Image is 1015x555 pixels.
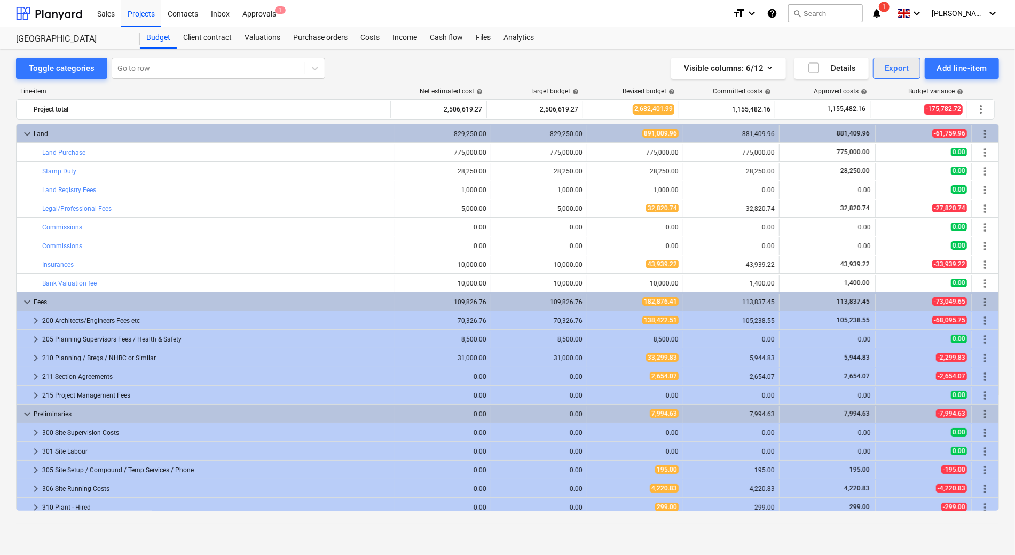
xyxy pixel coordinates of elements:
[784,186,871,194] div: 0.00
[826,105,867,114] span: 1,155,482.16
[979,482,992,495] span: More actions
[951,335,967,343] span: 0.00
[788,4,863,22] button: Search
[979,389,992,402] span: More actions
[29,426,42,439] span: keyboard_arrow_right
[275,6,286,14] span: 1
[642,316,679,324] span: 138,422.51
[807,61,856,75] div: Details
[836,316,871,324] span: 105,238.55
[871,7,882,20] i: notifications
[650,372,679,380] span: 2,654.07
[836,298,871,305] span: 113,837.45
[688,280,775,287] div: 1,400.00
[592,392,679,399] div: 0.00
[386,27,423,49] a: Income
[936,484,967,493] span: -4,220.83
[491,101,578,118] div: 2,506,619.27
[671,58,786,79] button: Visible columns:6/12
[910,7,923,20] i: keyboard_arrow_down
[16,34,127,45] div: [GEOGRAPHIC_DATA]
[592,149,679,156] div: 775,000.00
[688,224,775,231] div: 0.00
[34,294,390,311] div: Fees
[395,101,482,118] div: 2,506,619.27
[42,499,390,516] div: 310 Plant - Hired
[936,409,967,418] span: -7,994.63
[979,202,992,215] span: More actions
[29,445,42,458] span: keyboard_arrow_right
[979,277,992,290] span: More actions
[495,186,583,194] div: 1,000.00
[836,148,871,156] span: 775,000.00
[932,204,967,212] span: -27,820.74
[688,205,775,212] div: 32,820.74
[688,242,775,250] div: 0.00
[497,27,540,49] div: Analytics
[495,298,583,306] div: 109,826.76
[688,130,775,138] div: 881,409.96
[688,149,775,156] div: 775,000.00
[399,224,486,231] div: 0.00
[848,466,871,473] span: 195.00
[399,168,486,175] div: 28,250.00
[688,504,775,511] div: 299.00
[784,429,871,437] div: 0.00
[287,27,354,49] a: Purchase orders
[843,485,871,492] span: 4,220.83
[932,297,967,306] span: -73,049.65
[688,485,775,493] div: 4,220.83
[34,101,386,118] div: Project total
[29,389,42,402] span: keyboard_arrow_right
[986,7,999,20] i: keyboard_arrow_down
[495,242,583,250] div: 0.00
[951,185,967,194] span: 0.00
[951,148,967,156] span: 0.00
[688,261,775,268] div: 43,939.22
[42,280,97,287] a: Bank Valuation fee
[29,333,42,346] span: keyboard_arrow_right
[399,410,486,418] div: 0.00
[592,186,679,194] div: 1,000.00
[354,27,386,49] a: Costs
[177,27,238,49] a: Client contract
[962,504,1015,555] iframe: Chat Widget
[848,503,871,511] span: 299.00
[951,279,967,287] span: 0.00
[784,242,871,250] div: 0.00
[688,373,775,380] div: 2,654.07
[16,88,391,95] div: Line-item
[941,465,967,474] span: -195.00
[646,204,679,212] span: 32,820.74
[642,297,679,306] span: 182,876.41
[924,104,963,114] span: -175,782.72
[399,466,486,474] div: 0.00
[495,317,583,324] div: 70,326.76
[955,89,963,95] span: help
[140,27,177,49] div: Budget
[836,130,871,137] span: 881,409.96
[495,504,583,511] div: 0.00
[42,424,390,441] div: 300 Site Supervision Costs
[495,373,583,380] div: 0.00
[843,279,871,287] span: 1,400.00
[951,223,967,231] span: 0.00
[936,372,967,380] span: -2,654.07
[42,387,390,404] div: 215 Project Management Fees
[29,61,95,75] div: Toggle categories
[42,149,85,156] a: Land Purchase
[951,391,967,399] span: 0.00
[399,317,486,324] div: 70,326.76
[784,448,871,455] div: 0.00
[908,88,963,95] div: Budget variance
[979,333,992,346] span: More actions
[793,9,801,18] span: search
[592,242,679,250] div: 0.00
[42,331,390,348] div: 205 Planning Supervisors Fees / Health & Safety
[399,373,486,380] div: 0.00
[42,186,96,194] a: Land Registry Fees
